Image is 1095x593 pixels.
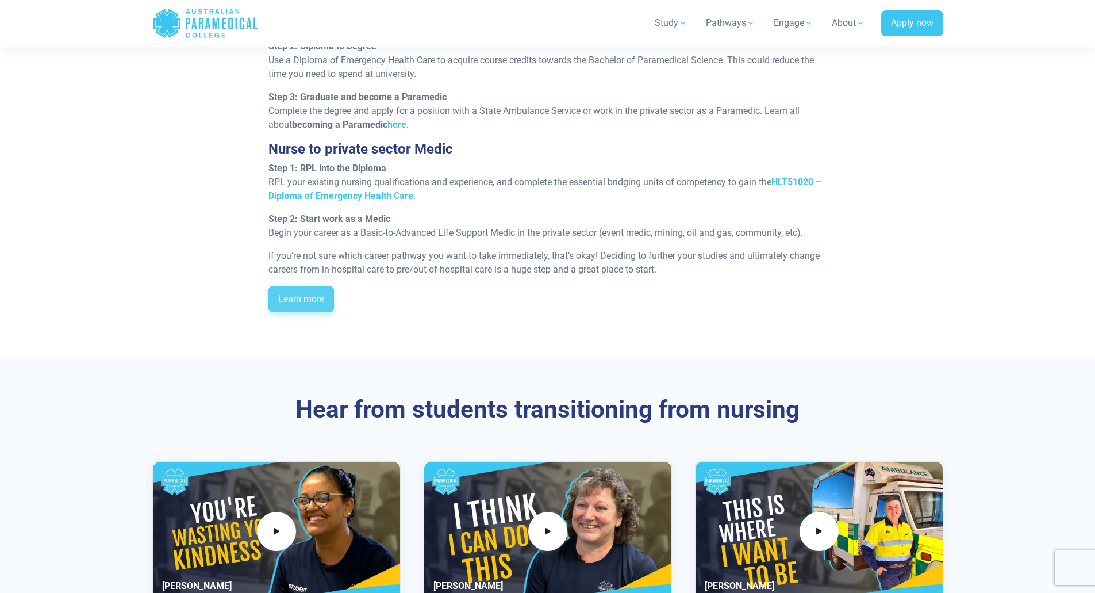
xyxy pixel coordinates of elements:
p: Use a Diploma of Emergency Health Care to acquire course credits towards the Bachelor of Paramedi... [268,40,827,81]
h3: Nurse to private sector Medic [268,141,827,158]
strong: Step 1: RPL into the Diploma [268,163,386,174]
a: here [387,119,406,130]
p: If you’re not sure which career pathway you want to take immediately, that’s okay! Deciding to fu... [268,249,827,277]
a: Learn more [268,286,334,312]
h3: Hear from students transitioning from nursing [212,395,884,424]
strong: becoming a Paramedic [292,119,406,130]
a: Engage [767,7,820,39]
strong: Step 3: Graduate and become a Paramedic [268,91,447,102]
p: Begin your career as a Basic-to-Advanced Life Support Medic in the private sector (event medic, m... [268,212,827,240]
a: Pathways [699,7,762,39]
strong: Step 2: Diploma to Degree [268,41,376,52]
a: Australian Paramedical College [152,5,259,42]
strong: Step 2: Start work as a Medic [268,213,390,224]
a: Study [648,7,694,39]
p: RPL your existing nursing qualifications and experience, and complete the essential bridging unit... [268,162,827,203]
p: Complete the degree and apply for a position with a State Ambulance Service or work in the privat... [268,90,827,132]
a: Apply now [881,10,943,37]
a: About [825,7,872,39]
